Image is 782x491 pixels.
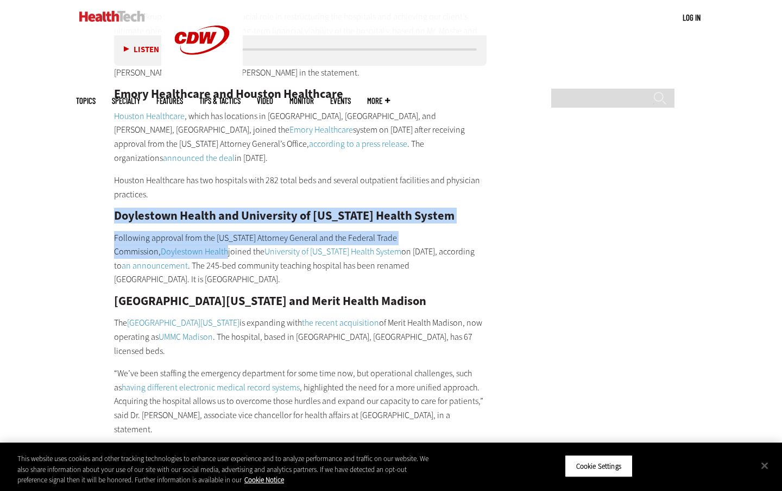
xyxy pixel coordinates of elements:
[199,97,241,105] a: Tips & Tactics
[114,366,487,436] p: “We’ve been staffing the emergency department for some time now, but operational challenges, such...
[309,138,407,150] a: according to a press release
[122,382,300,393] a: having different electronic medical record systems
[114,109,487,165] p: , which has locations in [GEOGRAPHIC_DATA], [GEOGRAPHIC_DATA], and [PERSON_NAME], [GEOGRAPHIC_DAT...
[244,475,284,484] a: More information about your privacy
[289,97,314,105] a: MonITor
[753,453,777,477] button: Close
[683,13,701,22] a: Log in
[289,124,353,135] a: Emory Healthcare
[114,173,487,201] p: Houston Healthcare has two hospitals with 282 total beds and several outpatient facilities and ph...
[122,260,188,271] a: an announcement
[163,152,235,164] a: announced the deal
[683,12,701,23] div: User menu
[264,246,401,257] a: University of [US_STATE] Health System
[114,208,122,223] strong: D
[79,11,145,22] img: Home
[159,331,213,343] a: UMMC Madison
[257,97,273,105] a: Video
[367,97,390,105] span: More
[127,317,239,328] a: [GEOGRAPHIC_DATA][US_STATE]
[76,97,96,105] span: Topics
[565,455,633,477] button: Cookie Settings
[114,231,487,287] p: Following approval from the [US_STATE] Attorney General and the Federal Trade Commission, joined ...
[302,317,379,328] a: the recent acquisition
[114,210,487,222] h2: oylestown Health and University of [US_STATE] Health System
[161,72,243,83] a: CDW
[112,97,140,105] span: Specialty
[330,97,351,105] a: Events
[114,295,487,307] h2: [GEOGRAPHIC_DATA][US_STATE] and Merit Health Madison
[156,97,183,105] a: Features
[17,453,430,486] div: This website uses cookies and other tracking technologies to enhance user experience and to analy...
[114,110,185,122] a: Houston Healthcare
[161,246,228,257] a: Doylestown Health
[114,316,487,358] p: The is expanding with of Merit Health Madison, now operating as . The hospital, based in [GEOGRAP...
